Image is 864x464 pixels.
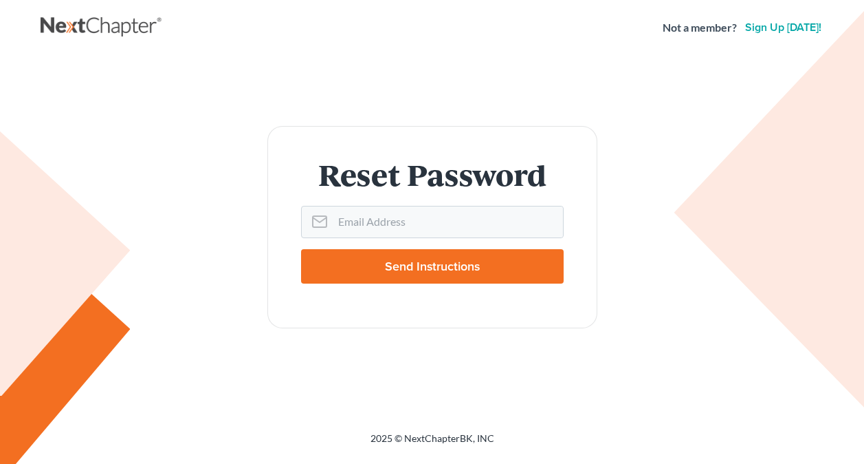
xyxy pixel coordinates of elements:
[41,432,824,456] div: 2025 © NextChapterBK, INC
[301,160,564,189] h1: Reset Password
[663,20,737,36] strong: Not a member?
[301,249,564,284] input: Send Instructions
[742,22,824,33] a: Sign up [DATE]!
[333,207,563,237] input: Email Address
